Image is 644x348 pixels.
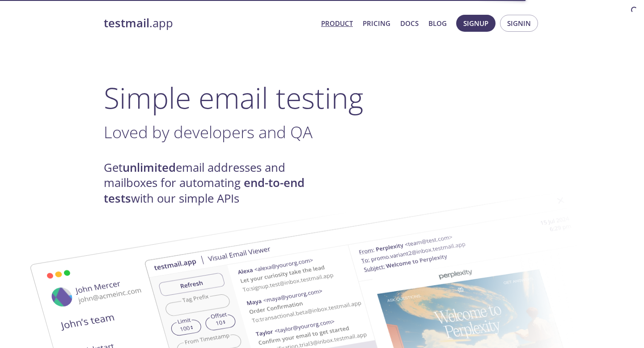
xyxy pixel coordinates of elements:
strong: end-to-end tests [104,175,305,206]
strong: testmail [104,15,149,31]
button: Signup [456,15,496,32]
a: Blog [428,17,447,29]
strong: unlimited [123,160,176,175]
span: Loved by developers and QA [104,121,313,143]
a: Pricing [363,17,390,29]
button: Signin [500,15,538,32]
h4: Get email addresses and mailboxes for automating with our simple APIs [104,160,322,206]
span: Signup [463,17,488,29]
a: testmail.app [104,16,314,31]
h1: Simple email testing [104,81,540,115]
span: Signin [507,17,531,29]
a: Docs [400,17,419,29]
a: Product [321,17,353,29]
